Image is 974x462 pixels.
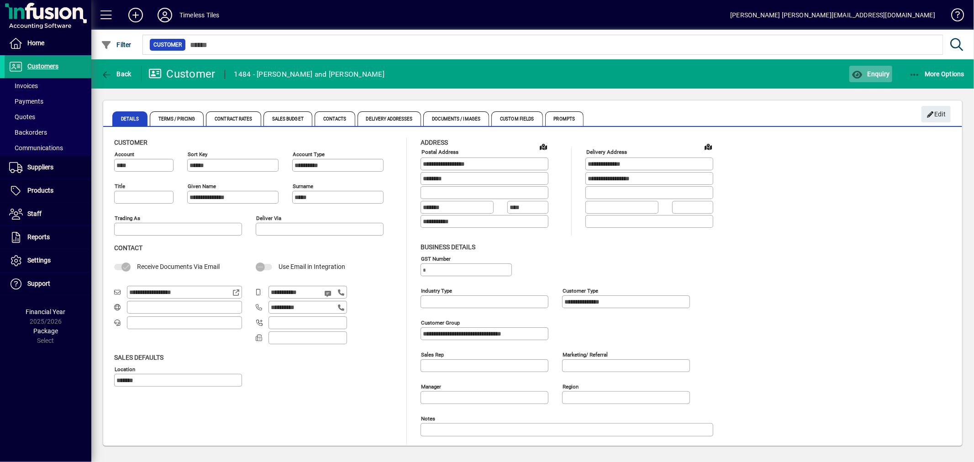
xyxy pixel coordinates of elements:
[114,244,142,252] span: Contact
[909,70,965,78] span: More Options
[137,263,220,270] span: Receive Documents Via Email
[27,210,42,217] span: Staff
[27,163,53,171] span: Suppliers
[545,111,584,126] span: Prompts
[421,255,451,262] mat-label: GST Number
[101,41,132,48] span: Filter
[112,111,147,126] span: Details
[115,183,125,189] mat-label: Title
[26,308,66,315] span: Financial Year
[293,151,325,157] mat-label: Account Type
[318,283,340,304] button: Send SMS
[5,179,91,202] a: Products
[150,111,204,126] span: Terms / Pricing
[421,351,444,357] mat-label: Sales rep
[188,151,207,157] mat-label: Sort key
[5,94,91,109] a: Payments
[115,366,135,372] mat-label: Location
[27,39,44,47] span: Home
[115,151,134,157] mat-label: Account
[179,8,219,22] div: Timeless Tiles
[9,98,43,105] span: Payments
[153,40,182,49] span: Customer
[27,280,50,287] span: Support
[536,139,551,154] a: View on map
[907,66,967,82] button: More Options
[5,249,91,272] a: Settings
[148,67,216,81] div: Customer
[421,139,448,146] span: Address
[114,354,163,361] span: Sales defaults
[5,140,91,156] a: Communications
[421,287,452,294] mat-label: Industry type
[921,106,951,122] button: Edit
[5,109,91,125] a: Quotes
[293,183,313,189] mat-label: Surname
[563,351,608,357] mat-label: Marketing/ Referral
[423,111,489,126] span: Documents / Images
[5,125,91,140] a: Backorders
[5,32,91,55] a: Home
[27,233,50,241] span: Reports
[9,144,63,152] span: Communications
[263,111,312,126] span: Sales Budget
[99,66,134,82] button: Back
[99,37,134,53] button: Filter
[9,82,38,89] span: Invoices
[101,70,132,78] span: Back
[491,111,542,126] span: Custom Fields
[5,78,91,94] a: Invoices
[91,66,142,82] app-page-header-button: Back
[701,139,716,154] a: View on map
[27,63,58,70] span: Customers
[9,129,47,136] span: Backorders
[421,383,441,389] mat-label: Manager
[852,70,890,78] span: Enquiry
[944,2,963,31] a: Knowledge Base
[5,156,91,179] a: Suppliers
[5,226,91,249] a: Reports
[5,273,91,295] a: Support
[315,111,355,126] span: Contacts
[421,415,435,421] mat-label: Notes
[234,67,385,82] div: 1484 - [PERSON_NAME] and [PERSON_NAME]
[421,243,475,251] span: Business details
[849,66,892,82] button: Enquiry
[115,215,140,221] mat-label: Trading as
[9,113,35,121] span: Quotes
[563,383,579,389] mat-label: Region
[358,111,421,126] span: Delivery Addresses
[421,319,460,325] mat-label: Customer group
[730,8,935,22] div: [PERSON_NAME] [PERSON_NAME][EMAIL_ADDRESS][DOMAIN_NAME]
[206,111,261,126] span: Contract Rates
[188,183,216,189] mat-label: Given name
[256,215,281,221] mat-label: Deliver via
[114,139,147,146] span: Customer
[27,257,51,264] span: Settings
[279,263,345,270] span: Use Email in Integration
[27,187,53,194] span: Products
[5,203,91,226] a: Staff
[150,7,179,23] button: Profile
[563,287,598,294] mat-label: Customer type
[121,7,150,23] button: Add
[33,327,58,335] span: Package
[927,107,946,122] span: Edit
